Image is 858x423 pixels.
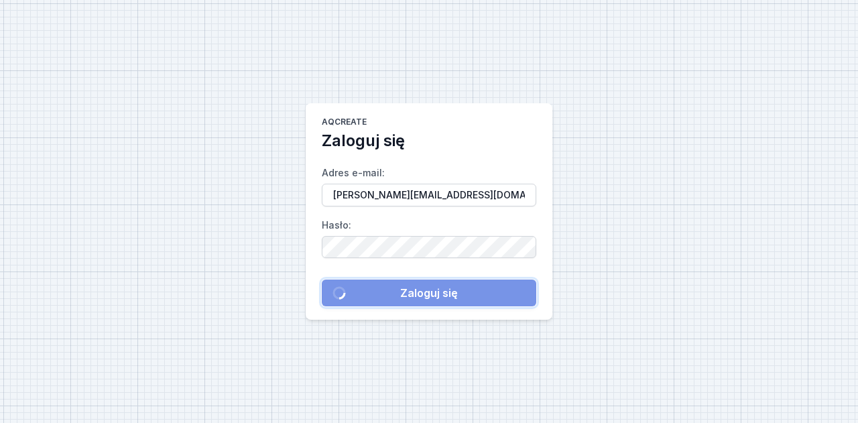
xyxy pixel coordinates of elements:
[322,162,536,206] label: Adres e-mail :
[322,236,536,258] input: Hasło:
[322,184,536,206] input: Adres e-mail:
[322,130,405,152] h2: Zaloguj się
[322,117,367,130] h1: AQcreate
[322,215,536,258] label: Hasło :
